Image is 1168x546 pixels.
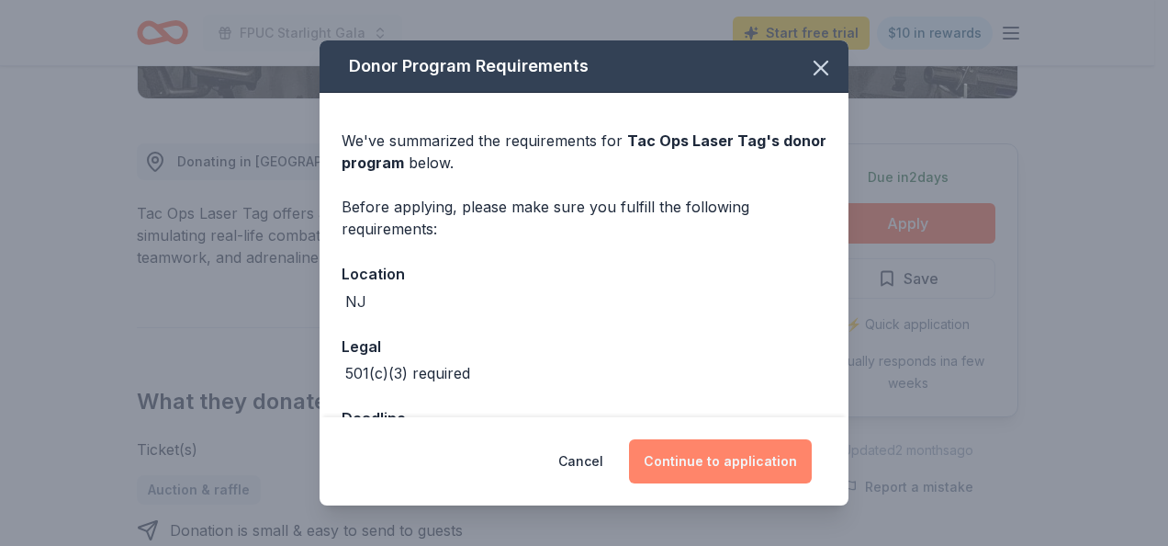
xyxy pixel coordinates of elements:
[558,439,603,483] button: Cancel
[342,196,826,240] div: Before applying, please make sure you fulfill the following requirements:
[345,290,366,313] div: NJ
[342,262,826,286] div: Location
[342,335,826,358] div: Legal
[629,439,812,483] button: Continue to application
[342,406,826,430] div: Deadline
[345,362,470,384] div: 501(c)(3) required
[342,130,826,174] div: We've summarized the requirements for below.
[320,40,848,93] div: Donor Program Requirements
